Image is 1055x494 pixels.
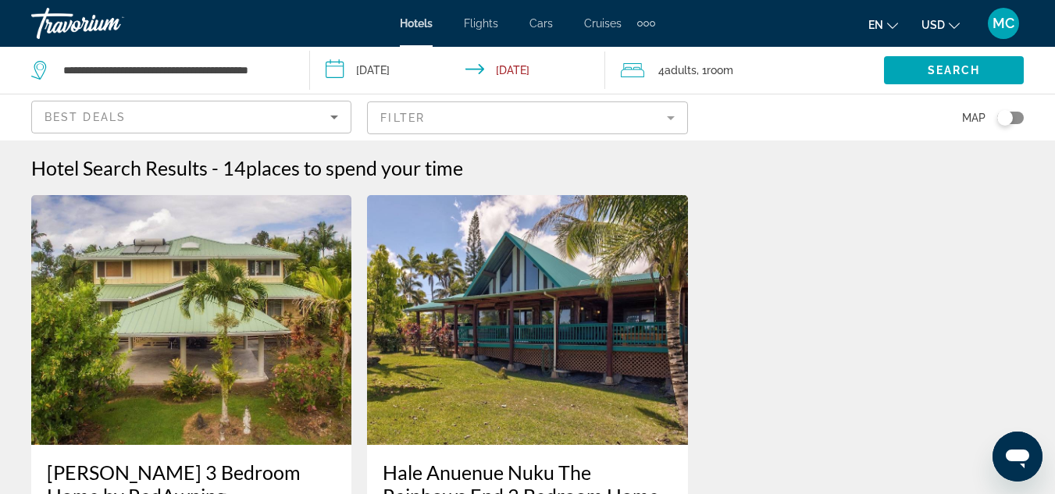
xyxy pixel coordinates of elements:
button: Travelers: 4 adults, 0 children [605,47,884,94]
a: Cars [529,17,553,30]
span: en [868,19,883,31]
span: MC [993,16,1014,31]
span: , 1 [697,59,733,81]
span: 4 [658,59,697,81]
span: - [212,156,219,179]
span: Best Deals [45,111,126,123]
a: Flights [464,17,498,30]
button: User Menu [983,7,1024,40]
span: Room [707,64,733,76]
h1: Hotel Search Results [31,156,208,179]
span: Search [928,64,981,76]
a: Cruises [584,17,622,30]
a: Hotels [400,17,433,30]
span: Map [962,107,985,129]
button: Search [884,56,1024,84]
button: Filter [367,101,687,135]
button: Extra navigation items [637,11,655,36]
span: Adults [665,64,697,76]
mat-select: Sort by [45,108,338,126]
iframe: Button to launch messaging window [993,432,1043,482]
img: Hotel image [367,195,687,445]
button: Change language [868,13,898,36]
img: Hotel image [31,195,351,445]
button: Toggle map [985,111,1024,125]
button: Check-in date: Nov 2, 2025 Check-out date: Nov 7, 2025 [310,47,604,94]
button: Change currency [921,13,960,36]
span: places to spend your time [246,156,463,179]
span: USD [921,19,945,31]
a: Travorium [31,3,187,44]
h2: 14 [223,156,463,179]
